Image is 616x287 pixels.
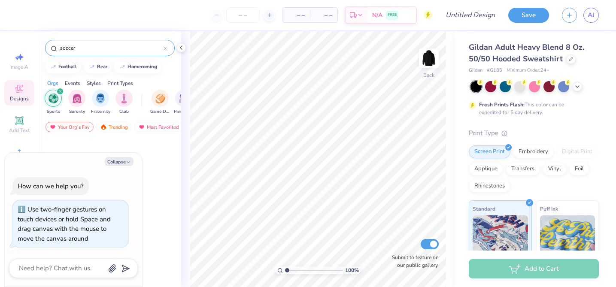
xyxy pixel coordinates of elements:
div: Styles [87,79,101,87]
div: bear [97,64,107,69]
div: Rhinestones [469,180,510,193]
button: filter button [91,90,110,115]
img: Game Day Image [155,94,165,103]
span: Gildan Adult Heavy Blend 8 Oz. 50/50 Hooded Sweatshirt [469,42,584,64]
div: How can we help you? [18,182,84,190]
span: Gildan [469,67,482,74]
img: Fraternity Image [96,94,105,103]
button: Save [508,8,549,23]
img: Standard [473,215,528,258]
span: Puff Ink [540,204,558,213]
span: Game Day [150,109,170,115]
span: 100 % [345,266,359,274]
span: Standard [473,204,495,213]
div: Back [423,71,434,79]
button: football [45,60,81,73]
span: Parent's Weekend [174,109,194,115]
span: Minimum Order: 24 + [507,67,549,74]
button: bear [84,60,111,73]
a: AJ [583,8,599,23]
div: Embroidery [513,145,554,158]
div: Events [65,79,80,87]
div: Screen Print [469,145,510,158]
div: filter for Sorority [68,90,85,115]
div: filter for Parent's Weekend [174,90,194,115]
button: Collapse [105,157,134,166]
button: filter button [150,90,170,115]
div: homecoming [127,64,157,69]
img: trending.gif [100,124,107,130]
span: Add Text [9,127,30,134]
span: N/A [372,11,382,20]
div: Transfers [506,163,540,175]
span: Sorority [69,109,85,115]
img: Sorority Image [72,94,82,103]
span: – – [288,11,305,20]
div: This color can be expedited for 5 day delivery. [479,101,585,116]
div: filter for Club [115,90,133,115]
div: filter for Game Day [150,90,170,115]
img: trend_line.gif [119,64,126,69]
div: football [58,64,77,69]
button: filter button [174,90,194,115]
div: Use two-finger gestures on touch devices or hold Space and drag canvas with the mouse to move the... [18,205,111,243]
span: AJ [588,10,595,20]
button: filter button [115,90,133,115]
img: trend_line.gif [50,64,57,69]
input: Untitled Design [439,6,502,24]
div: filter for Sports [45,90,62,115]
div: Print Type [469,128,599,138]
img: trend_line.gif [88,64,95,69]
img: most_fav.gif [138,124,145,130]
img: Puff Ink [540,215,595,258]
div: Print Types [107,79,133,87]
span: Image AI [9,63,30,70]
span: Sports [47,109,60,115]
img: Back [420,50,437,67]
div: Your Org's Fav [46,122,94,132]
input: – – [226,7,260,23]
span: # G185 [487,67,502,74]
img: Club Image [119,94,129,103]
div: Digital Print [556,145,598,158]
div: Foil [569,163,589,175]
div: Orgs [47,79,58,87]
label: Submit to feature on our public gallery. [387,254,439,269]
button: homecoming [114,60,161,73]
img: Sports Image [49,94,58,103]
input: Try "Alpha" [59,44,164,52]
div: filter for Fraternity [91,90,110,115]
span: FREE [388,12,397,18]
div: Applique [469,163,503,175]
span: – – [315,11,332,20]
span: Designs [10,95,29,102]
button: filter button [68,90,85,115]
div: Trending [96,122,132,132]
div: Vinyl [543,163,567,175]
button: filter button [45,90,62,115]
div: Most Favorited [134,122,183,132]
span: Fraternity [91,109,110,115]
img: most_fav.gif [49,124,56,130]
img: Parent's Weekend Image [179,94,189,103]
span: Club [119,109,129,115]
strong: Fresh Prints Flash: [479,101,525,108]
